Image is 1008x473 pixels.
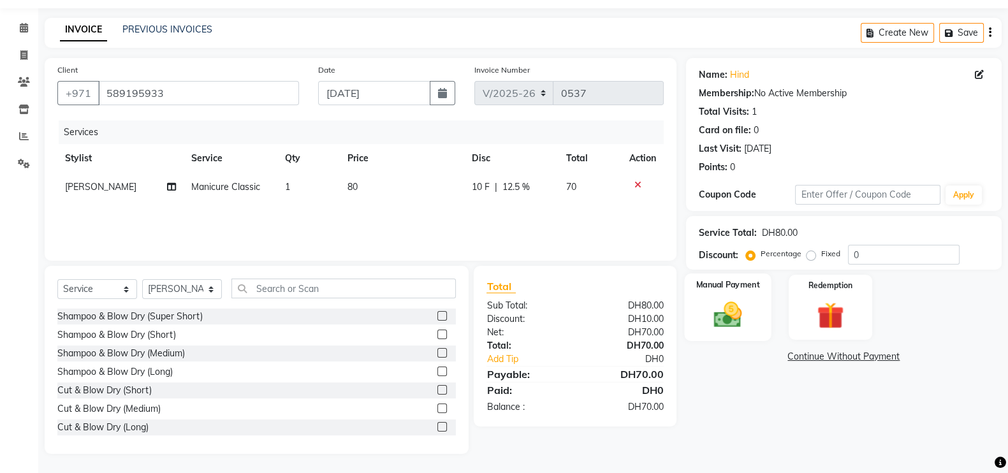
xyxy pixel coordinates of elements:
[795,185,940,205] input: Enter Offer / Coupon Code
[946,186,982,205] button: Apply
[477,353,591,366] a: Add Tip
[575,382,673,398] div: DH0
[575,299,673,312] div: DH80.00
[699,249,738,262] div: Discount:
[57,64,78,76] label: Client
[699,105,749,119] div: Total Visits:
[752,105,757,119] div: 1
[486,280,516,293] span: Total
[184,144,277,173] th: Service
[730,68,749,82] a: Hind
[474,64,530,76] label: Invoice Number
[575,339,673,353] div: DH70.00
[122,24,212,35] a: PREVIOUS INVOICES
[566,181,576,193] span: 70
[57,328,176,342] div: Shampoo & Blow Dry (Short)
[57,421,149,434] div: Cut & Blow Dry (Long)
[808,280,852,291] label: Redemption
[231,279,456,298] input: Search or Scan
[575,400,673,414] div: DH70.00
[318,64,335,76] label: Date
[939,23,984,43] button: Save
[699,87,754,100] div: Membership:
[57,365,173,379] div: Shampoo & Blow Dry (Long)
[622,144,664,173] th: Action
[730,161,735,174] div: 0
[347,181,358,193] span: 80
[477,326,575,339] div: Net:
[57,347,185,360] div: Shampoo & Blow Dry (Medium)
[340,144,464,173] th: Price
[689,350,999,363] a: Continue Without Payment
[57,144,184,173] th: Stylist
[575,326,673,339] div: DH70.00
[559,144,622,173] th: Total
[57,402,161,416] div: Cut & Blow Dry (Medium)
[699,124,751,137] div: Card on file:
[57,81,99,105] button: +971
[761,248,801,259] label: Percentage
[57,384,152,397] div: Cut & Blow Dry (Short)
[472,180,490,194] span: 10 F
[57,310,203,323] div: Shampoo & Blow Dry (Super Short)
[699,68,727,82] div: Name:
[696,279,759,291] label: Manual Payment
[477,339,575,353] div: Total:
[285,181,290,193] span: 1
[699,161,727,174] div: Points:
[477,367,575,382] div: Payable:
[477,382,575,398] div: Paid:
[808,299,852,332] img: _gift.svg
[762,226,798,240] div: DH80.00
[59,120,673,144] div: Services
[705,298,750,330] img: _cash.svg
[477,312,575,326] div: Discount:
[575,312,673,326] div: DH10.00
[744,142,771,156] div: [DATE]
[98,81,299,105] input: Search by Name/Mobile/Email/Code
[821,248,840,259] label: Fixed
[495,180,497,194] span: |
[502,180,530,194] span: 12.5 %
[477,400,575,414] div: Balance :
[699,188,796,201] div: Coupon Code
[754,124,759,137] div: 0
[277,144,340,173] th: Qty
[464,144,559,173] th: Disc
[60,18,107,41] a: INVOICE
[575,367,673,382] div: DH70.00
[699,226,757,240] div: Service Total:
[699,87,989,100] div: No Active Membership
[65,181,136,193] span: [PERSON_NAME]
[699,142,741,156] div: Last Visit:
[592,353,673,366] div: DH0
[477,299,575,312] div: Sub Total:
[191,181,260,193] span: Manicure Classic
[861,23,934,43] button: Create New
